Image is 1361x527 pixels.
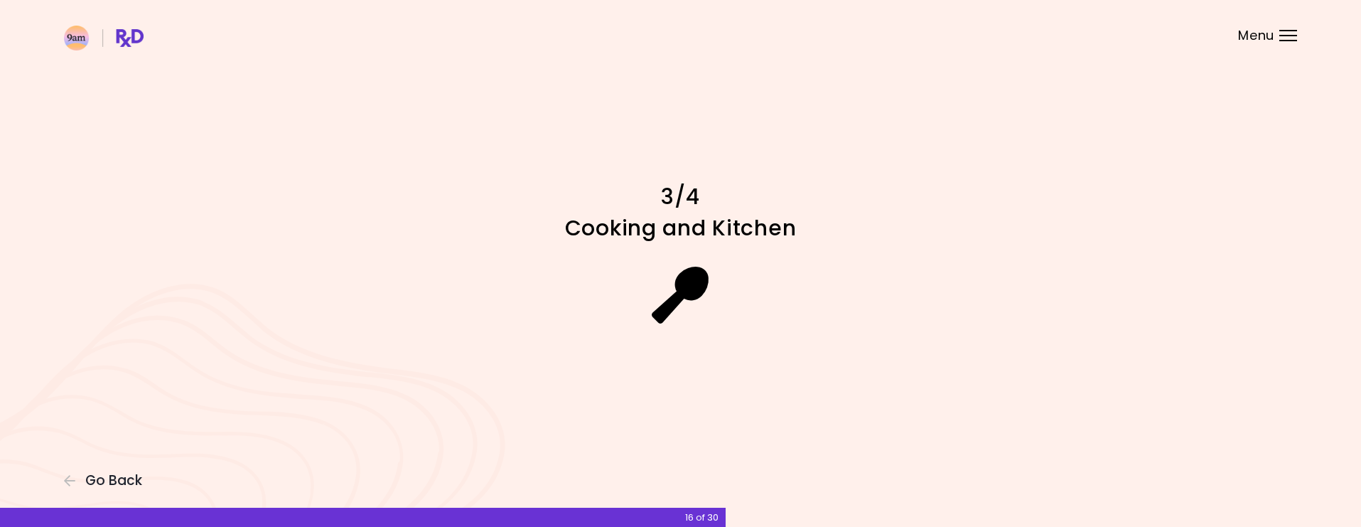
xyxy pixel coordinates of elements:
span: Menu [1238,29,1274,42]
img: RxDiet [64,26,144,50]
h1: 3/4 [432,183,930,211]
button: Go Back [64,473,149,489]
h1: Cooking and Kitchen [432,214,930,242]
span: Go Back [85,473,142,489]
